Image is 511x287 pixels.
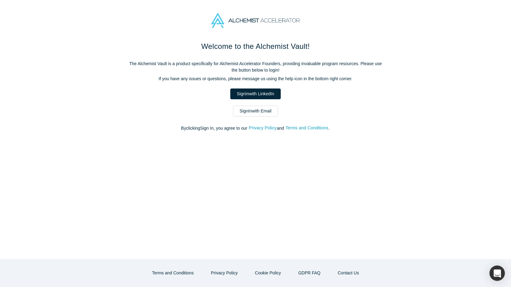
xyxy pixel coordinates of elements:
a: Contact Us [331,268,365,278]
a: GDPR FAQ [292,268,327,278]
button: Cookie Policy [248,268,287,278]
button: Privacy Policy [204,268,244,278]
p: If you have any issues or questions, please message us using the help icon in the bottom right co... [126,76,385,82]
button: Terms and Conditions [285,124,329,132]
a: SignInwith LinkedIn [230,88,280,99]
a: SignInwith Email [233,106,278,116]
p: The Alchemist Vault is a product specifically for Alchemist Accelerator Founders, providing inval... [126,61,385,73]
h1: Welcome to the Alchemist Vault! [126,41,385,52]
p: By clicking Sign In , you agree to our and . [126,125,385,132]
button: Privacy Policy [248,124,277,132]
button: Terms and Conditions [146,268,200,278]
img: Alchemist Accelerator Logo [211,13,300,28]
